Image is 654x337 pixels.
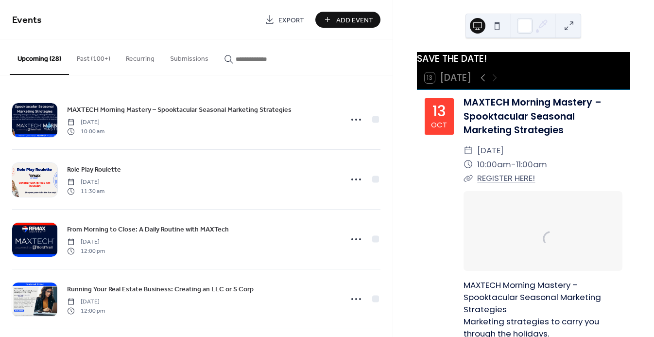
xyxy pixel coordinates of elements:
a: REGISTER HERE! [477,172,535,184]
button: Upcoming (28) [10,39,69,75]
a: Export [258,12,311,28]
span: [DATE] [67,118,104,127]
a: Running Your Real Estate Business: Creating an LLC or S Corp [67,284,254,295]
div: 13 [432,104,446,119]
div: ​ [464,158,473,172]
span: [DATE] [477,143,504,158]
span: Events [12,11,42,30]
button: Add Event [315,12,380,28]
a: Role Play Roulette [67,164,121,175]
span: 11:00am [516,158,547,172]
span: Role Play Roulette [67,165,121,175]
button: Submissions [162,39,216,74]
a: From Morning to Close: A Daily Routine with MAXTech [67,224,229,235]
span: - [511,158,516,172]
button: Recurring [118,39,162,74]
span: [DATE] [67,238,105,247]
div: ​ [464,143,473,158]
span: 12:00 pm [67,247,105,255]
div: ​ [464,171,473,185]
span: 10:00am [477,158,511,172]
a: MAXTECH Morning Mastery – Spooktacular Seasonal Marketing Strategies [67,104,292,115]
span: 12:00 pm [67,306,105,315]
span: MAXTECH Morning Mastery – Spooktacular Seasonal Marketing Strategies [67,105,292,115]
span: 11:30 am [67,187,104,195]
span: [DATE] [67,178,104,187]
div: Oct [431,121,447,128]
span: Running Your Real Estate Business: Creating an LLC or S Corp [67,284,254,295]
div: SAVE THE DATE! [417,52,630,66]
a: MAXTECH Morning Mastery – Spooktacular Seasonal Marketing Strategies [464,96,602,137]
span: Export [278,15,304,25]
button: Past (100+) [69,39,118,74]
span: Add Event [336,15,373,25]
span: 10:00 am [67,127,104,136]
span: [DATE] [67,298,105,306]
